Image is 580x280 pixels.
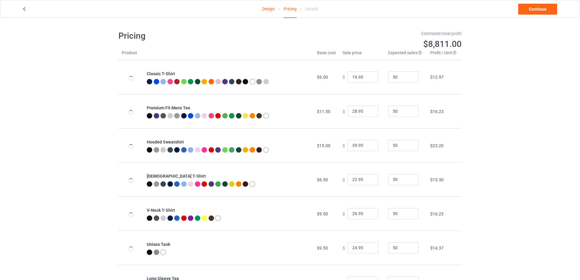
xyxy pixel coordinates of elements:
[262,0,275,17] a: Design
[147,208,175,213] b: V-Neck T-Shirt
[430,177,444,182] span: $15.30
[314,50,339,60] th: Base cost
[317,246,328,250] span: $9.50
[339,50,385,60] th: Sale price
[518,4,557,15] a: Continue
[385,50,427,60] th: Expected sales
[430,211,444,216] span: $16.23
[343,109,345,114] span: $
[317,211,328,216] span: $9.50
[154,250,159,255] img: heather_texture.png
[294,30,462,37] div: Estimated total profit
[283,0,297,18] div: Pricing
[147,242,170,247] b: Unisex Tank
[343,75,345,80] span: $
[147,105,190,110] b: Premium Fit Mens Tee
[343,245,345,250] span: $
[118,30,286,41] h1: Pricing
[317,143,330,148] span: $15.00
[305,0,318,17] div: Details
[118,50,143,60] th: Product
[343,177,345,182] span: $
[317,109,330,114] span: $11.50
[427,50,462,60] th: Profit / Unit
[256,79,262,84] img: heather_texture.png
[430,246,444,250] span: $14.37
[147,140,184,144] b: Hooded Sweatshirt
[343,211,345,216] span: $
[430,75,444,80] span: $12.97
[317,75,328,80] span: $6.00
[430,143,444,148] span: $23.20
[174,113,180,119] img: heather_texture.png
[343,143,345,148] span: $
[147,174,206,179] b: [DEMOGRAPHIC_DATA] T-Shirt
[423,39,462,49] span: $8,811.00
[430,109,444,114] span: $16.23
[147,71,175,76] b: Classic T-Shirt
[317,177,328,182] span: $6.50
